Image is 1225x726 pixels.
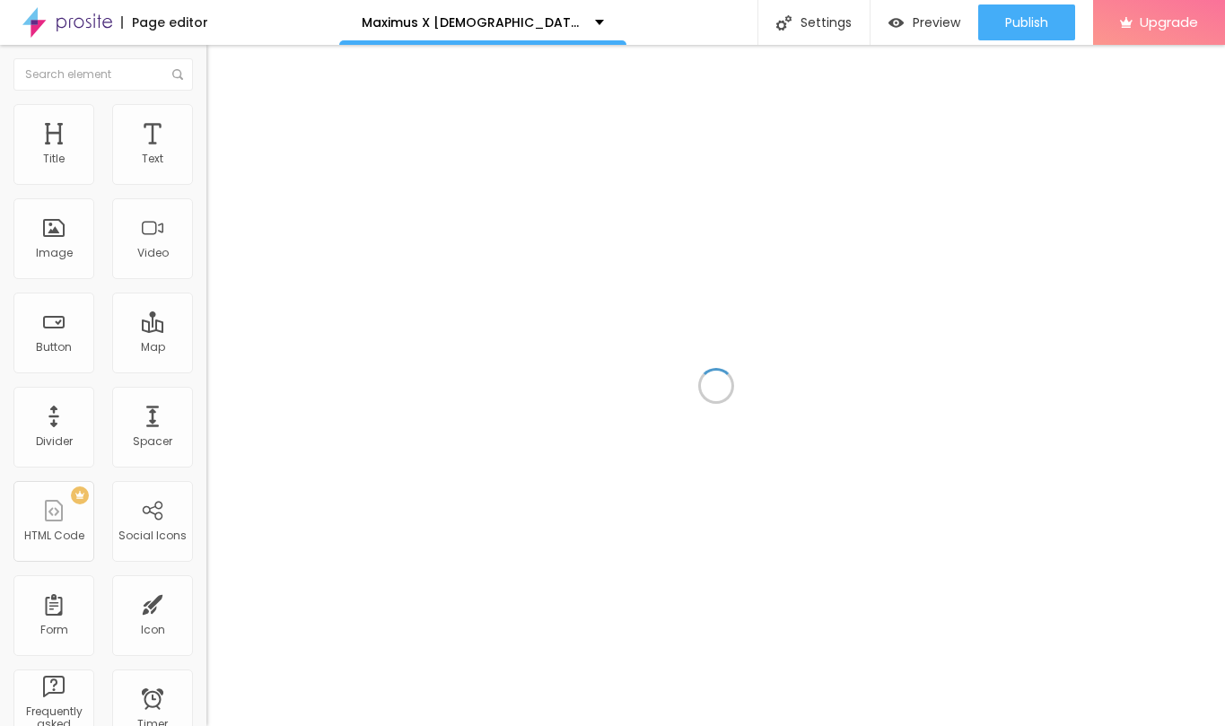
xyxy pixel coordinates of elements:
div: Text [142,153,163,165]
div: Map [141,341,165,354]
span: Publish [1005,15,1048,30]
div: Title [43,153,65,165]
span: Preview [913,15,960,30]
div: Spacer [133,435,172,448]
div: Social Icons [118,529,187,542]
div: Divider [36,435,73,448]
div: Image [36,247,73,259]
div: Button [36,341,72,354]
p: Maximus X [DEMOGRAPHIC_DATA][MEDICAL_DATA] We Tested It For 90 Days. How does it work? [362,16,582,29]
div: HTML Code [24,529,84,542]
img: view-1.svg [888,15,904,31]
input: Search element [13,58,193,91]
button: Preview [871,4,978,40]
div: Video [137,247,169,259]
div: Icon [141,624,165,636]
img: Icone [776,15,792,31]
img: Icone [172,69,183,80]
div: Form [40,624,68,636]
span: Upgrade [1140,14,1198,30]
button: Publish [978,4,1075,40]
div: Page editor [121,16,208,29]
